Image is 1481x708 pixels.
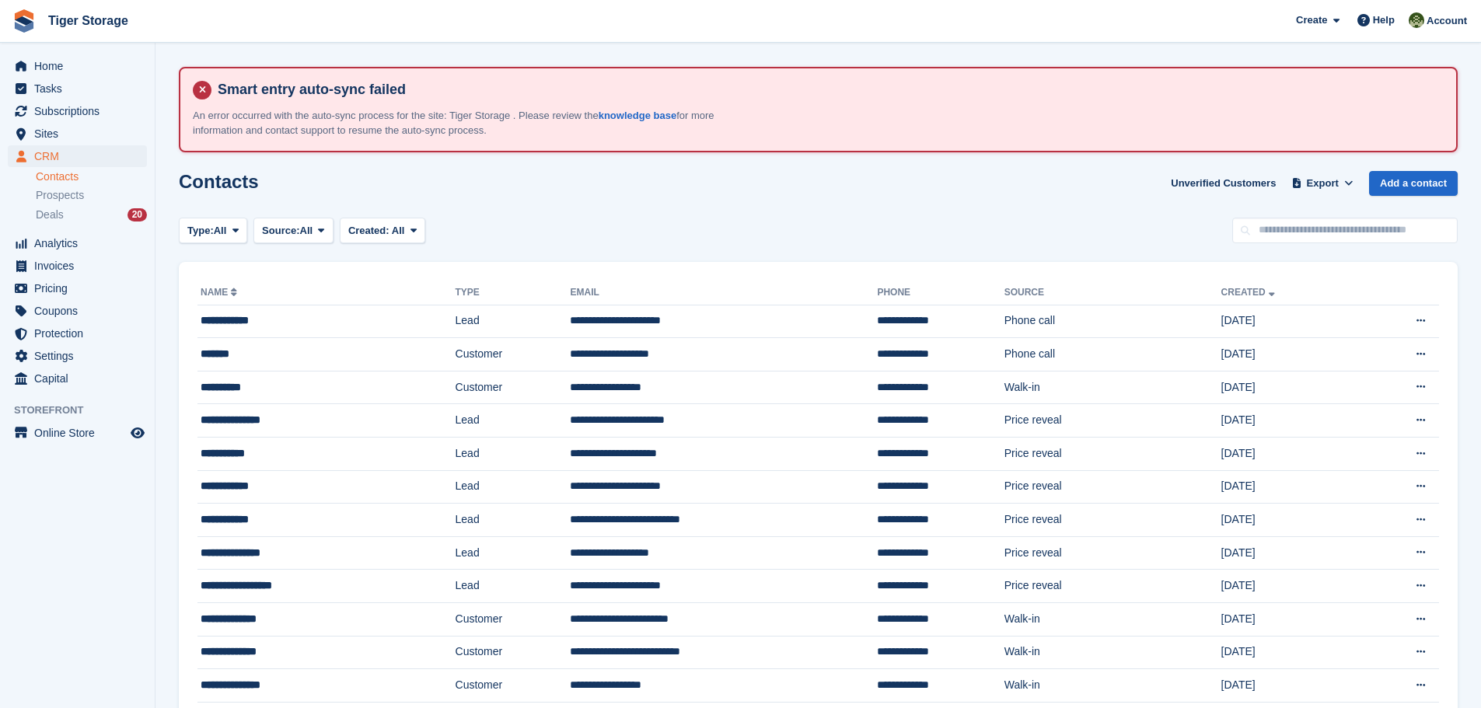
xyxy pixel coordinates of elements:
th: Phone [877,281,1004,305]
td: Lead [456,536,571,570]
a: menu [8,368,147,389]
img: Matthew Ellwood [1409,12,1424,28]
td: [DATE] [1221,338,1360,371]
td: Price reveal [1004,404,1221,438]
td: Lead [456,470,571,504]
td: Customer [456,338,571,371]
span: Export [1307,176,1339,191]
td: Walk-in [1004,603,1221,637]
td: Price reveal [1004,536,1221,570]
span: Sites [34,123,127,145]
a: knowledge base [599,110,676,121]
span: Pricing [34,277,127,299]
span: All [214,223,227,239]
a: menu [8,100,147,122]
a: menu [8,55,147,77]
td: [DATE] [1221,570,1360,603]
td: Lead [456,504,571,537]
td: [DATE] [1221,636,1360,669]
td: Walk-in [1004,636,1221,669]
td: [DATE] [1221,305,1360,338]
a: menu [8,422,147,444]
span: Settings [34,345,127,367]
td: [DATE] [1221,504,1360,537]
td: [DATE] [1221,470,1360,504]
span: Source: [262,223,299,239]
span: Help [1373,12,1395,28]
h1: Contacts [179,171,259,192]
span: Account [1427,13,1467,29]
a: menu [8,78,147,99]
td: [DATE] [1221,438,1360,471]
img: stora-icon-8386f47178a22dfd0bd8f6a31ec36ba5ce8667c1dd55bd0f319d3a0aa187defe.svg [12,9,36,33]
span: Online Store [34,422,127,444]
button: Export [1288,171,1357,197]
span: Invoices [34,255,127,277]
span: Capital [34,368,127,389]
span: Protection [34,323,127,344]
td: Customer [456,371,571,404]
button: Type: All [179,218,247,243]
a: Created [1221,287,1278,298]
a: Add a contact [1369,171,1458,197]
span: Type: [187,223,214,239]
span: Tasks [34,78,127,99]
span: Coupons [34,300,127,322]
a: Tiger Storage [42,8,134,33]
th: Type [456,281,571,305]
span: Home [34,55,127,77]
td: [DATE] [1221,536,1360,570]
td: Customer [456,636,571,669]
td: [DATE] [1221,669,1360,703]
span: Create [1296,12,1327,28]
a: Prospects [36,187,147,204]
a: menu [8,277,147,299]
td: [DATE] [1221,404,1360,438]
td: Price reveal [1004,470,1221,504]
a: menu [8,323,147,344]
td: Lead [456,438,571,471]
td: Price reveal [1004,570,1221,603]
button: Source: All [253,218,334,243]
a: menu [8,145,147,167]
td: Lead [456,305,571,338]
td: Walk-in [1004,371,1221,404]
a: menu [8,300,147,322]
h4: Smart entry auto-sync failed [211,81,1444,99]
a: Unverified Customers [1165,171,1282,197]
a: menu [8,255,147,277]
span: Subscriptions [34,100,127,122]
th: Source [1004,281,1221,305]
span: Deals [36,208,64,222]
td: Lead [456,404,571,438]
td: Phone call [1004,305,1221,338]
a: Preview store [128,424,147,442]
a: menu [8,345,147,367]
th: Email [570,281,877,305]
span: Prospects [36,188,84,203]
td: [DATE] [1221,371,1360,404]
td: Phone call [1004,338,1221,371]
td: Customer [456,603,571,637]
span: CRM [34,145,127,167]
td: Price reveal [1004,438,1221,471]
div: 20 [127,208,147,221]
td: [DATE] [1221,603,1360,637]
span: All [392,225,405,236]
a: Name [201,287,240,298]
span: All [300,223,313,239]
a: menu [8,232,147,254]
a: Contacts [36,169,147,184]
a: menu [8,123,147,145]
td: Customer [456,669,571,703]
td: Walk-in [1004,669,1221,703]
span: Storefront [14,403,155,418]
p: An error occurred with the auto-sync process for the site: Tiger Storage . Please review the for ... [193,108,737,138]
td: Lead [456,570,571,603]
span: Created: [348,225,389,236]
span: Analytics [34,232,127,254]
a: Deals 20 [36,207,147,223]
button: Created: All [340,218,425,243]
td: Price reveal [1004,504,1221,537]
